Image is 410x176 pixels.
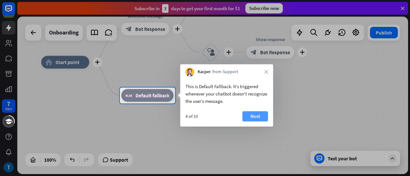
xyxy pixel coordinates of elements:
span: Kacper [198,69,211,75]
i: close [264,70,268,74]
div: 4 of 10 [185,113,198,119]
button: Open LiveChat chat widget [5,3,24,22]
i: block_fallback [126,92,132,99]
span: from Support [212,69,238,75]
span: Default fallback [135,92,169,99]
div: This is Default Fallback. It’s triggered whenever your chatbot doesn't recognize the user’s message. [185,83,268,105]
button: Next [242,111,268,121]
